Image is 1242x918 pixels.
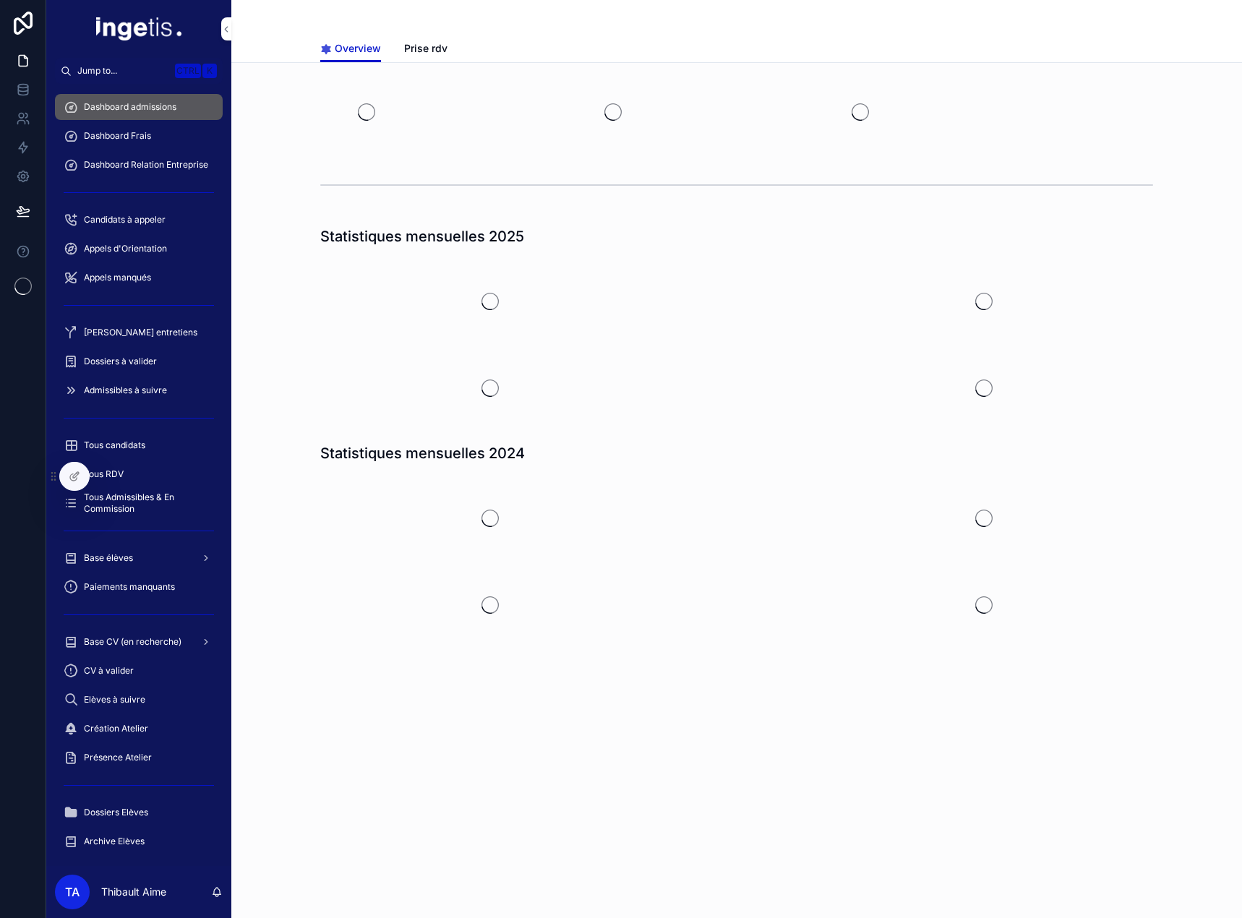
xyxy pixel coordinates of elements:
[320,35,381,63] a: Overview
[55,490,223,516] a: Tous Admissibles & En Commission
[55,207,223,233] a: Candidats à appeler
[84,552,133,564] span: Base élèves
[55,236,223,262] a: Appels d'Orientation
[55,574,223,600] a: Paiements manquants
[175,64,201,78] span: Ctrl
[84,130,151,142] span: Dashboard Frais
[55,461,223,487] a: Tous RDV
[96,17,181,40] img: App logo
[84,752,152,763] span: Présence Atelier
[84,468,124,480] span: Tous RDV
[84,439,145,451] span: Tous candidats
[77,65,169,77] span: Jump to...
[55,319,223,346] a: [PERSON_NAME] entretiens
[84,243,167,254] span: Appels d'Orientation
[101,885,166,899] p: Thibault Aime
[55,58,223,84] button: Jump to...CtrlK
[55,94,223,120] a: Dashboard admissions
[204,65,215,77] span: K
[55,123,223,149] a: Dashboard Frais
[84,159,208,171] span: Dashboard Relation Entreprise
[404,35,447,64] a: Prise rdv
[84,581,175,593] span: Paiements manquants
[84,492,208,515] span: Tous Admissibles & En Commission
[55,152,223,178] a: Dashboard Relation Entreprise
[55,828,223,854] a: Archive Elèves
[84,665,134,677] span: CV à valider
[320,226,524,246] h1: Statistiques mensuelles 2025
[55,265,223,291] a: Appels manqués
[65,883,80,901] span: TA
[84,694,145,705] span: Elèves à suivre
[84,723,148,734] span: Création Atelier
[404,41,447,56] span: Prise rdv
[55,432,223,458] a: Tous candidats
[84,356,157,367] span: Dossiers à valider
[55,658,223,684] a: CV à valider
[55,799,223,825] a: Dossiers Elèves
[84,214,166,226] span: Candidats à appeler
[46,84,231,866] div: scrollable content
[55,745,223,771] a: Présence Atelier
[84,836,145,847] span: Archive Elèves
[84,385,167,396] span: Admissibles à suivre
[55,629,223,655] a: Base CV (en recherche)
[55,545,223,571] a: Base élèves
[55,716,223,742] a: Création Atelier
[84,327,197,338] span: [PERSON_NAME] entretiens
[84,807,148,818] span: Dossiers Elèves
[335,41,381,56] span: Overview
[84,101,176,113] span: Dashboard admissions
[55,687,223,713] a: Elèves à suivre
[55,377,223,403] a: Admissibles à suivre
[55,348,223,374] a: Dossiers à valider
[320,443,525,463] h1: Statistiques mensuelles 2024
[84,636,181,648] span: Base CV (en recherche)
[84,272,151,283] span: Appels manqués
